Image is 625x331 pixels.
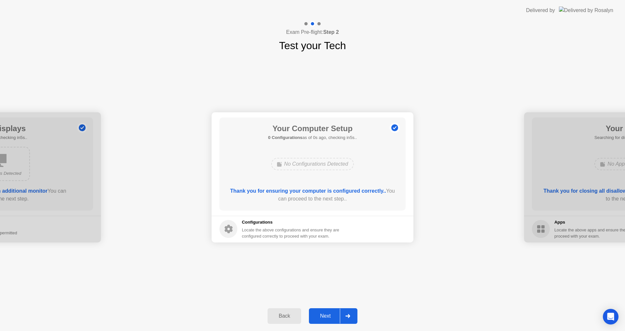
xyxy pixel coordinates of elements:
div: Back [270,313,299,319]
h5: Configurations [242,219,340,226]
div: No Configurations Detected [271,158,354,170]
b: 0 Configurations [268,135,302,140]
div: Next [311,313,340,319]
img: Delivered by Rosalyn [559,7,613,14]
div: Locate the above configurations and ensure they are configured correctly to proceed with your exam. [242,227,340,239]
b: Thank you for ensuring your computer is configured correctly.. [230,188,386,194]
button: Back [268,308,301,324]
h1: Your Computer Setup [268,123,357,134]
h1: Test your Tech [279,38,346,53]
div: Open Intercom Messenger [603,309,618,324]
b: Step 2 [323,29,339,35]
div: Delivered by [526,7,555,14]
div: You can proceed to the next step.. [229,187,396,203]
h4: Exam Pre-flight: [286,28,339,36]
h5: as of 0s ago, checking in5s.. [268,134,357,141]
button: Next [309,308,357,324]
